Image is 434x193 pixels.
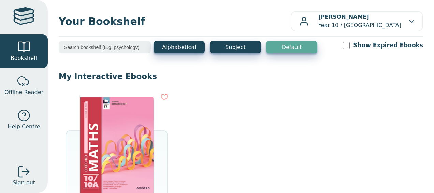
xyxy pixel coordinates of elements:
[13,179,35,187] span: Sign out
[291,11,423,31] button: [PERSON_NAME]Year 10 / [GEOGRAPHIC_DATA]
[59,71,423,81] p: My Interactive Ebooks
[318,14,369,20] b: [PERSON_NAME]
[4,88,43,96] span: Offline Reader
[266,41,317,53] button: Default
[11,54,37,62] span: Bookshelf
[210,41,261,53] button: Subject
[8,123,40,131] span: Help Centre
[353,41,423,50] label: Show Expired Ebooks
[59,14,291,29] span: Your Bookshelf
[59,41,151,53] input: Search bookshelf (E.g: psychology)
[318,13,401,29] p: Year 10 / [GEOGRAPHIC_DATA]
[154,41,205,53] button: Alphabetical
